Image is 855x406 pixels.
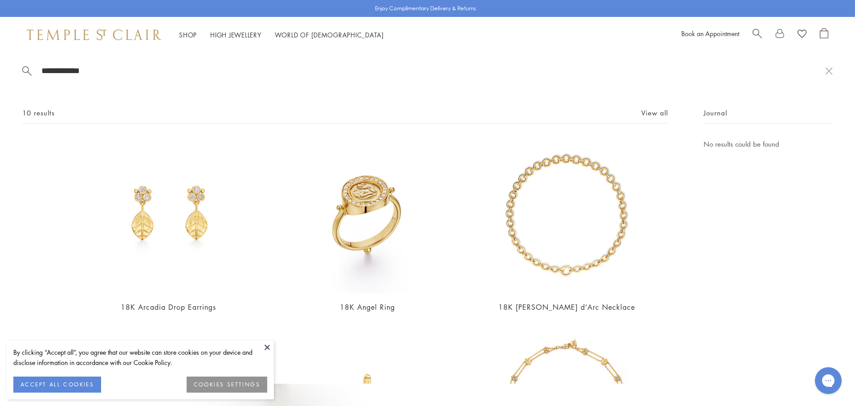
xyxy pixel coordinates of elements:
[810,364,846,397] iframe: Gorgias live chat messenger
[681,29,739,38] a: Book an Appointment
[91,139,245,293] img: 18K Arcadia Drop Earrings
[187,377,267,393] button: COOKIES SETTINGS
[375,4,476,13] p: Enjoy Complimentary Delivery & Returns
[179,29,384,41] nav: Main navigation
[275,30,384,39] a: World of [DEMOGRAPHIC_DATA]World of [DEMOGRAPHIC_DATA]
[121,302,216,312] a: 18K Arcadia Drop Earrings
[798,28,806,41] a: View Wishlist
[27,29,161,40] img: Temple St. Clair
[704,139,833,150] p: No results could be found
[820,28,828,41] a: Open Shopping Bag
[641,108,668,118] a: View all
[179,30,197,39] a: ShopShop
[489,139,644,293] img: N78802-R11ARC
[13,377,101,393] button: ACCEPT ALL COOKIES
[290,139,444,293] img: AR8-PAVE
[498,302,635,312] a: 18K [PERSON_NAME] d’Arc Necklace
[704,107,727,119] span: Journal
[22,107,55,119] span: 10 results
[13,347,267,368] div: By clicking “Accept all”, you agree that our website can store cookies on your device and disclos...
[340,302,395,312] a: 18K Angel Ring
[210,30,261,39] a: High JewelleryHigh Jewellery
[753,28,762,41] a: Search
